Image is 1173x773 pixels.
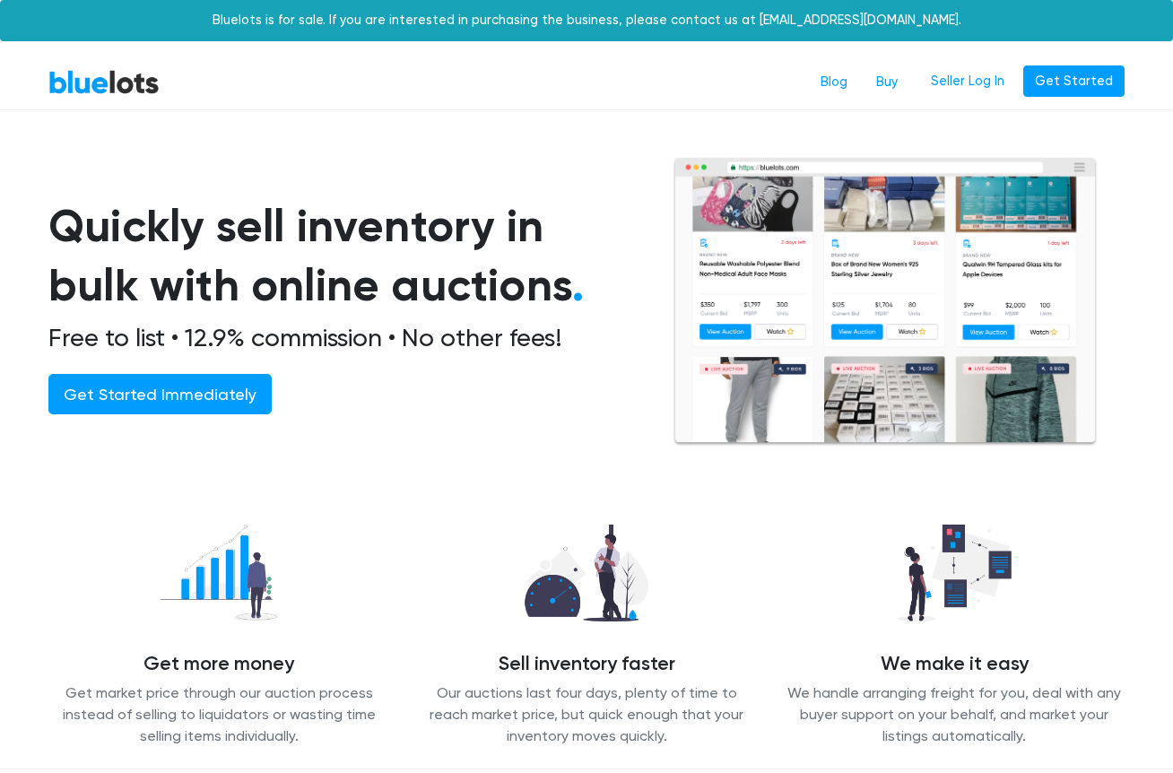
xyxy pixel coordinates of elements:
h2: Free to list • 12.9% commission • No other fees! [48,323,630,353]
a: Seller Log In [919,65,1016,98]
img: sell_faster-bd2504629311caa3513348c509a54ef7601065d855a39eafb26c6393f8aa8a46.png [510,515,664,631]
a: Get Started Immediately [48,374,272,414]
img: we_manage-77d26b14627abc54d025a00e9d5ddefd645ea4957b3cc0d2b85b0966dac19dae.png [882,515,1026,631]
img: recover_more-49f15717009a7689fa30a53869d6e2571c06f7df1acb54a68b0676dd95821868.png [145,515,292,631]
p: Our auctions last four days, plenty of time to reach market price, but quick enough that your inv... [416,682,757,747]
a: Blog [806,65,862,100]
p: We handle arranging freight for you, deal with any buyer support on your behalf, and market your ... [784,682,1125,747]
img: browserlots-effe8949e13f0ae0d7b59c7c387d2f9fb811154c3999f57e71a08a1b8b46c466.png [673,157,1098,447]
p: Get market price through our auction process instead of selling to liquidators or wasting time se... [48,682,389,747]
h4: We make it easy [784,653,1125,676]
h4: Sell inventory faster [416,653,757,676]
a: Buy [862,65,912,100]
span: . [572,258,584,312]
a: BlueLots [48,69,160,95]
a: Get Started [1023,65,1125,98]
h1: Quickly sell inventory in bulk with online auctions [48,196,630,316]
h4: Get more money [48,653,389,676]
